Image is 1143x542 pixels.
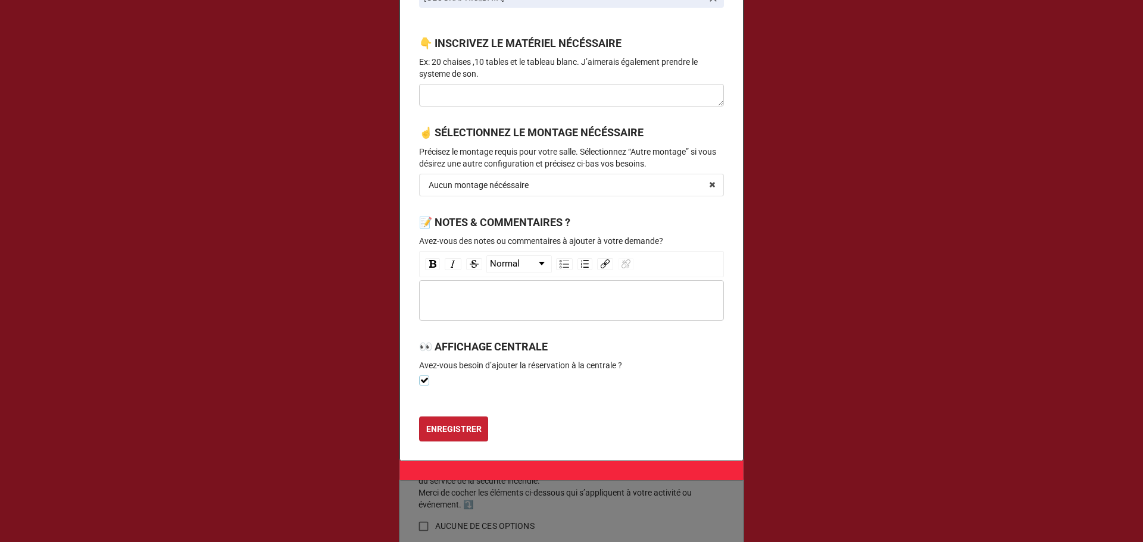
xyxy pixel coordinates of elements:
[419,251,724,321] div: rdw-wrapper
[429,181,529,189] div: Aucun montage nécéssaire
[490,257,520,271] span: Normal
[419,56,724,80] p: Ex: 20 chaises ,10 tables et le tableau blanc. J’aimerais également prendre le systeme de son.
[419,146,724,170] p: Précisez le montage requis pour votre salle. Sélectionnez “Autre montage” si vous désirez une aut...
[466,258,482,270] div: Strikethrough
[419,359,724,371] p: Avez-vous besoin d’ajouter la réservation à la centrale ?
[419,235,724,247] p: Avez-vous des notes ou commentaires à ajouter à votre demande?
[419,416,488,441] button: ENREGISTRER
[425,258,440,270] div: Bold
[423,255,485,273] div: rdw-inline-control
[556,258,573,270] div: Unordered
[445,258,461,270] div: Italic
[419,124,644,141] label: ☝️ SÉLECTIONNEZ LE MONTAGE NÉCÉSSAIRE
[419,214,570,231] label: 📝 NOTES & COMMENTAIRES ?
[554,255,595,273] div: rdw-list-control
[487,256,551,272] a: Block Type
[419,35,622,52] label: 👇 INSCRIVEZ LE MATÉRIEL NÉCÉSSAIRE
[419,251,724,277] div: rdw-toolbar
[595,255,636,273] div: rdw-link-control
[577,258,592,270] div: Ordered
[419,339,548,355] label: 👀 AFFICHAGE CENTRALE
[486,255,552,273] div: rdw-dropdown
[485,255,554,273] div: rdw-block-control
[426,423,482,436] b: ENREGISTRER
[618,258,634,270] div: Unlink
[597,258,613,270] div: Link
[425,294,719,307] div: rdw-editor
